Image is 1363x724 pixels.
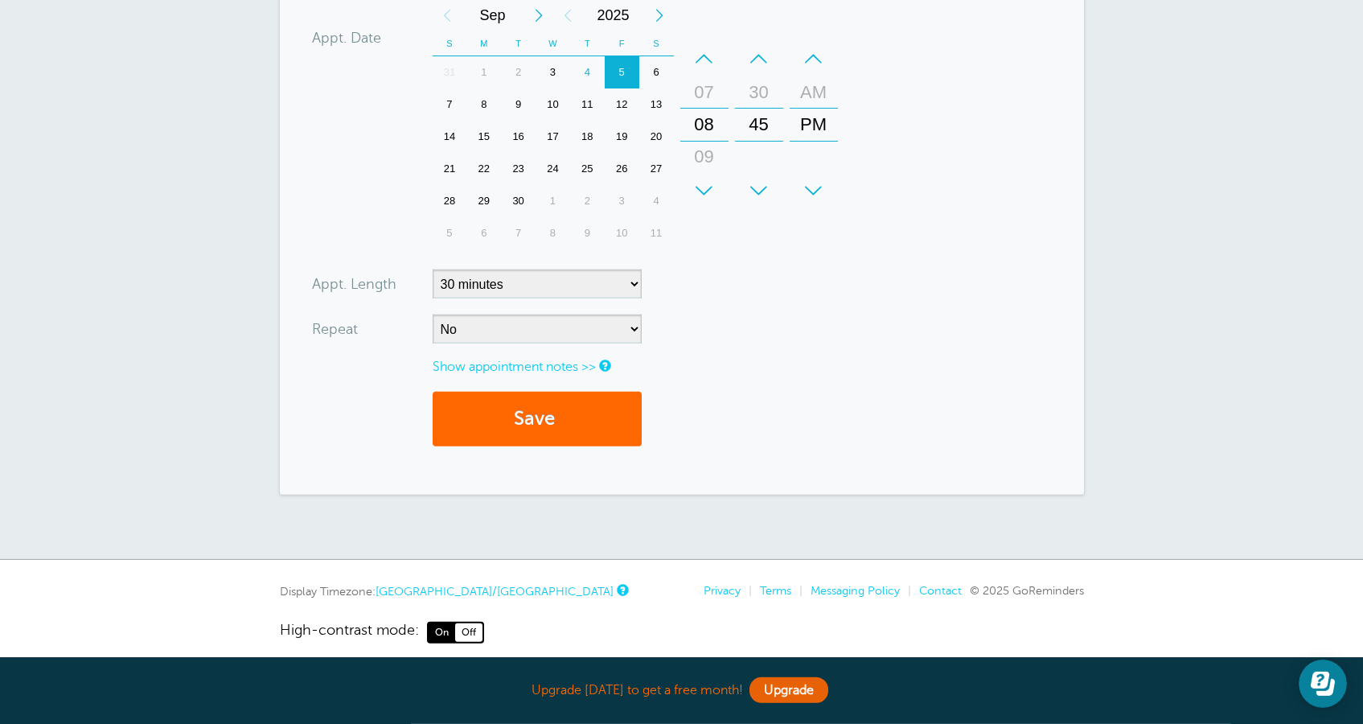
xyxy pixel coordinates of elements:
[466,121,501,153] div: 15
[605,88,639,121] div: 12
[433,185,467,217] div: 28
[466,88,501,121] div: 8
[466,153,501,185] div: 22
[501,153,536,185] div: Tuesday, September 23
[536,217,570,249] div: Wednesday, October 8
[570,217,605,249] div: 9
[749,677,828,703] a: Upgrade
[639,185,674,217] div: 4
[639,56,674,88] div: Saturday, September 6
[433,88,467,121] div: Sunday, September 7
[570,56,605,88] div: Today, Thursday, September 4
[639,185,674,217] div: Saturday, October 4
[794,109,833,141] div: PM
[433,185,467,217] div: Sunday, September 28
[570,88,605,121] div: 11
[433,121,467,153] div: Sunday, September 14
[1299,660,1347,708] iframe: Resource center
[605,121,639,153] div: Friday, September 19
[536,153,570,185] div: 24
[536,153,570,185] div: Wednesday, September 24
[536,31,570,56] th: W
[501,153,536,185] div: 23
[466,121,501,153] div: Monday, September 15
[570,153,605,185] div: 25
[570,185,605,217] div: Thursday, October 2
[433,360,596,374] a: Show appointment notes >>
[680,43,729,207] div: Hours
[919,584,962,597] a: Contact
[280,622,1084,643] a: High-contrast mode: On Off
[570,88,605,121] div: Thursday, September 11
[536,217,570,249] div: 8
[605,185,639,217] div: 3
[685,109,724,141] div: 08
[760,584,791,597] a: Terms
[605,56,639,88] div: Friday, September 5
[794,76,833,109] div: AM
[639,217,674,249] div: Saturday, October 11
[639,31,674,56] th: S
[617,585,626,595] a: This is the timezone being used to display dates and times to you on this device. Click the timez...
[791,584,803,598] li: |
[639,121,674,153] div: Saturday, September 20
[433,392,642,447] button: Save
[536,56,570,88] div: 3
[455,623,482,641] span: Off
[466,185,501,217] div: 29
[605,88,639,121] div: Friday, September 12
[433,121,467,153] div: 14
[501,121,536,153] div: 16
[466,88,501,121] div: Monday, September 8
[639,153,674,185] div: Saturday, September 27
[433,217,467,249] div: Sunday, October 5
[433,88,467,121] div: 7
[741,584,752,598] li: |
[433,56,467,88] div: Sunday, August 31
[639,153,674,185] div: 27
[605,217,639,249] div: 10
[466,56,501,88] div: 1
[536,185,570,217] div: Wednesday, October 1
[970,584,1084,597] span: © 2025 GoReminders
[685,173,724,205] div: 10
[570,121,605,153] div: 18
[570,56,605,88] div: 4
[501,88,536,121] div: 9
[735,43,783,207] div: Minutes
[605,121,639,153] div: 19
[280,673,1084,708] div: Upgrade [DATE] to get a free month!
[605,31,639,56] th: F
[433,31,467,56] th: S
[740,109,778,141] div: 45
[570,121,605,153] div: Thursday, September 18
[536,185,570,217] div: 1
[466,217,501,249] div: 6
[570,153,605,185] div: Thursday, September 25
[570,185,605,217] div: 2
[639,88,674,121] div: 13
[605,185,639,217] div: Friday, October 3
[501,185,536,217] div: 30
[536,56,570,88] div: Wednesday, September 3
[536,121,570,153] div: 17
[639,121,674,153] div: 20
[312,322,358,336] label: Repeat
[536,88,570,121] div: Wednesday, September 10
[605,56,639,88] div: 5
[501,121,536,153] div: Tuesday, September 16
[312,277,396,291] label: Appt. Length
[376,585,614,598] a: [GEOGRAPHIC_DATA]/[GEOGRAPHIC_DATA]
[900,584,911,598] li: |
[501,56,536,88] div: Tuesday, September 2
[605,153,639,185] div: Friday, September 26
[501,217,536,249] div: Tuesday, October 7
[501,56,536,88] div: 2
[466,31,501,56] th: M
[536,121,570,153] div: Wednesday, September 17
[605,217,639,249] div: Friday, October 10
[639,56,674,88] div: 6
[599,360,609,371] a: Notes are for internal use only, and are not visible to your clients.
[433,56,467,88] div: 31
[685,141,724,173] div: 09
